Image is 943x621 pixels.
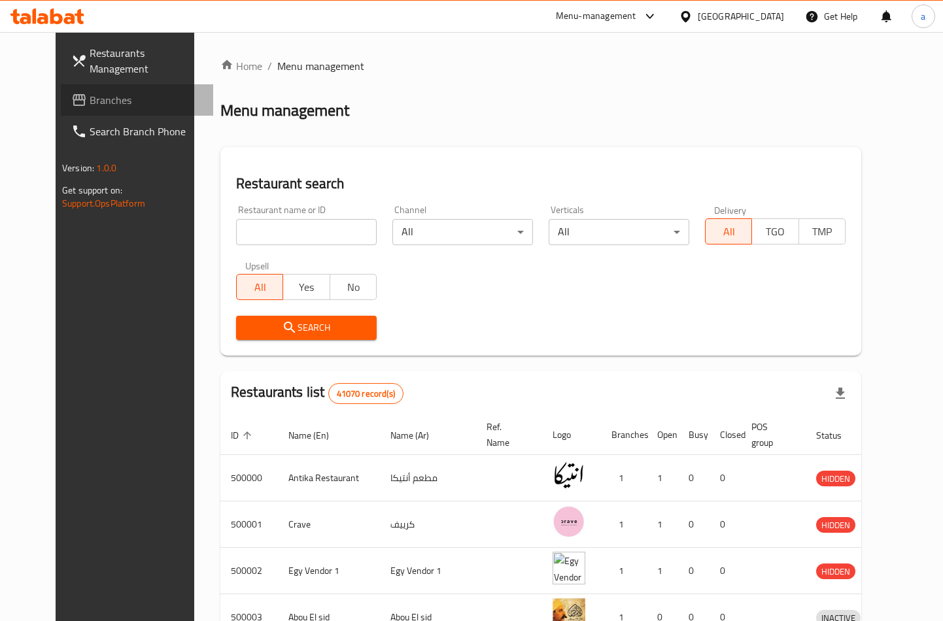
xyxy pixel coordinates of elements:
[61,116,213,147] a: Search Branch Phone
[678,548,710,594] td: 0
[816,564,855,579] span: HIDDEN
[220,455,278,501] td: 500000
[220,548,278,594] td: 500002
[825,378,856,409] div: Export file
[278,455,380,501] td: Antika Restaurant
[380,501,476,548] td: كرييف
[61,84,213,116] a: Branches
[283,274,330,300] button: Yes
[601,501,647,548] td: 1
[816,471,855,486] div: HIDDEN
[236,274,283,300] button: All
[390,428,446,443] span: Name (Ar)
[61,37,213,84] a: Restaurants Management
[647,415,678,455] th: Open
[553,552,585,584] img: Egy Vendor 1
[96,159,116,176] span: 1.0.0
[236,174,846,193] h2: Restaurant search
[549,219,689,245] div: All
[220,100,349,121] h2: Menu management
[705,218,752,244] button: All
[329,388,403,400] span: 41070 record(s)
[330,274,377,300] button: No
[542,415,601,455] th: Logo
[751,419,790,450] span: POS group
[601,415,647,455] th: Branches
[62,195,145,212] a: Support.OpsPlatform
[921,9,925,24] span: a
[392,219,533,245] div: All
[816,428,859,443] span: Status
[556,8,636,24] div: Menu-management
[245,261,269,270] label: Upsell
[710,415,741,455] th: Closed
[711,222,747,241] span: All
[278,548,380,594] td: Egy Vendor 1
[288,428,346,443] span: Name (En)
[710,548,741,594] td: 0
[62,159,94,176] span: Version:
[487,419,526,450] span: Ref. Name
[278,501,380,548] td: Crave
[267,58,272,74] li: /
[236,316,377,340] button: Search
[714,205,747,214] label: Delivery
[231,428,256,443] span: ID
[710,501,741,548] td: 0
[288,278,324,297] span: Yes
[90,45,203,76] span: Restaurants Management
[816,518,855,533] span: HIDDEN
[380,455,476,501] td: مطعم أنتيكا
[380,548,476,594] td: Egy Vendor 1
[647,501,678,548] td: 1
[247,320,366,336] span: Search
[757,222,793,241] span: TGO
[647,548,678,594] td: 1
[751,218,798,244] button: TGO
[231,382,403,404] h2: Restaurants list
[678,415,710,455] th: Busy
[816,471,855,486] span: HIDDEN
[678,455,710,501] td: 0
[220,501,278,548] td: 500001
[328,383,403,404] div: Total records count
[816,517,855,533] div: HIDDEN
[804,222,840,241] span: TMP
[553,505,585,538] img: Crave
[242,278,278,297] span: All
[335,278,371,297] span: No
[601,548,647,594] td: 1
[220,58,861,74] nav: breadcrumb
[678,501,710,548] td: 0
[277,58,364,74] span: Menu management
[601,455,647,501] td: 1
[647,455,678,501] td: 1
[62,182,122,199] span: Get support on:
[90,92,203,108] span: Branches
[90,124,203,139] span: Search Branch Phone
[798,218,846,244] button: TMP
[553,459,585,492] img: Antika Restaurant
[698,9,784,24] div: [GEOGRAPHIC_DATA]
[710,455,741,501] td: 0
[816,563,855,579] div: HIDDEN
[236,219,377,245] input: Search for restaurant name or ID..
[220,58,262,74] a: Home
